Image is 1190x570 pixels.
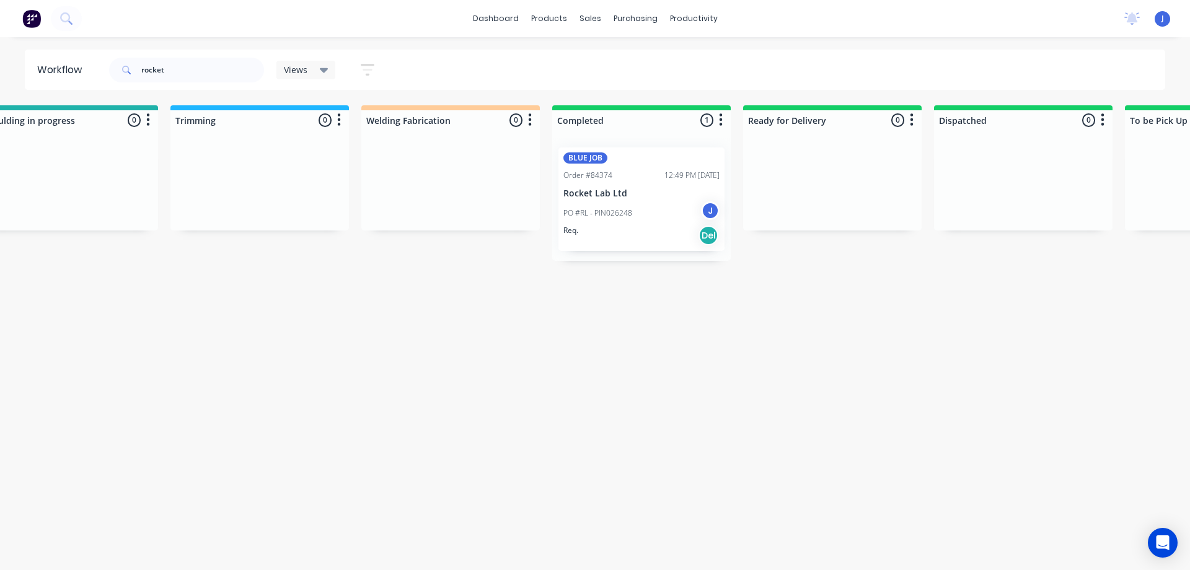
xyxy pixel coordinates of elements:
[701,201,720,220] div: J
[1148,528,1178,558] div: Open Intercom Messenger
[664,9,724,28] div: productivity
[558,147,725,251] div: BLUE JOBOrder #8437412:49 PM [DATE]Rocket Lab LtdPO #RL - PIN026248JReq.Del
[525,9,573,28] div: products
[37,63,88,77] div: Workflow
[1161,13,1164,24] span: J
[563,152,607,164] div: BLUE JOB
[563,188,720,199] p: Rocket Lab Ltd
[563,225,578,236] p: Req.
[284,63,307,76] span: Views
[563,208,632,219] p: PO #RL - PIN026248
[141,58,264,82] input: Search for orders...
[563,170,612,181] div: Order #84374
[573,9,607,28] div: sales
[607,9,664,28] div: purchasing
[664,170,720,181] div: 12:49 PM [DATE]
[699,226,718,245] div: Del
[467,9,525,28] a: dashboard
[22,9,41,28] img: Factory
